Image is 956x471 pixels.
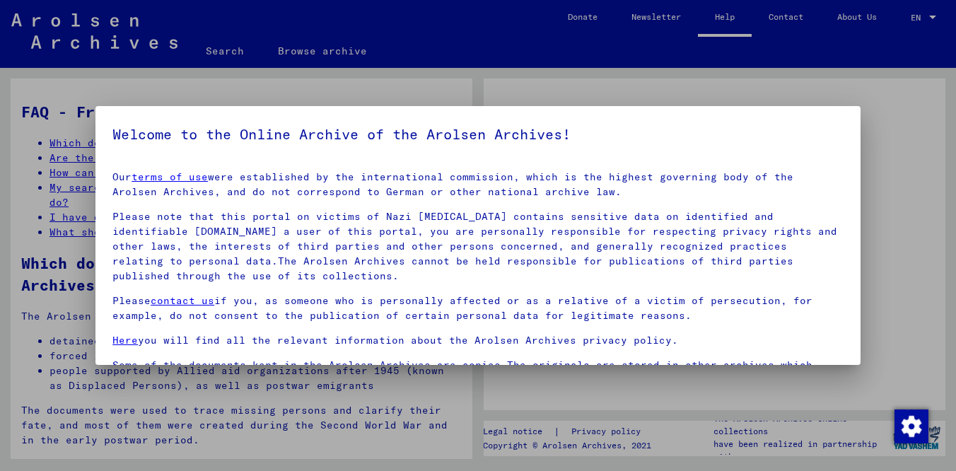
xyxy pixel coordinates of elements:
[894,409,928,443] img: Change consent
[151,294,214,307] a: contact us
[132,170,208,183] a: terms of use
[112,334,138,347] a: Here
[112,333,844,348] p: you will find all the relevant information about the Arolsen Archives privacy policy.
[112,358,844,402] p: Some of the documents kept in the Arolsen Archives are copies.The originals are stored in other a...
[112,209,844,284] p: Please note that this portal on victims of Nazi [MEDICAL_DATA] contains sensitive data on identif...
[112,123,844,146] h5: Welcome to the Online Archive of the Arolsen Archives!
[112,293,844,323] p: Please if you, as someone who is personally affected or as a relative of a victim of persecution,...
[112,170,844,199] p: Our were established by the international commission, which is the highest governing body of the ...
